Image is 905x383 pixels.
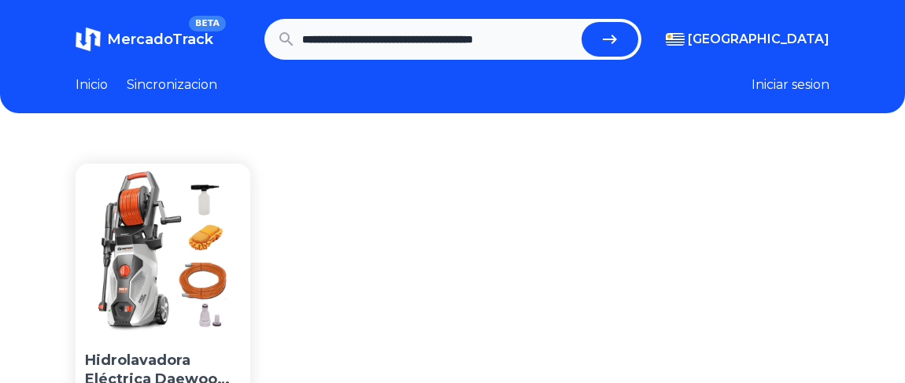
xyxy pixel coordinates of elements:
a: Sincronizacion [127,75,217,94]
span: MercadoTrack [107,31,213,48]
a: Inicio [76,75,108,94]
button: Iniciar sesion [752,75,829,94]
img: Uruguay [666,33,685,46]
span: BETA [189,16,226,31]
img: Hidrolavadora Eléctrica Daewoo 1600w 135bar 220v Accesorios Color Negro/Naranja Frecuencia 50Hz [76,164,250,338]
button: [GEOGRAPHIC_DATA] [666,30,829,49]
span: [GEOGRAPHIC_DATA] [688,30,829,49]
img: MercadoTrack [76,27,101,52]
a: MercadoTrackBETA [76,27,213,52]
